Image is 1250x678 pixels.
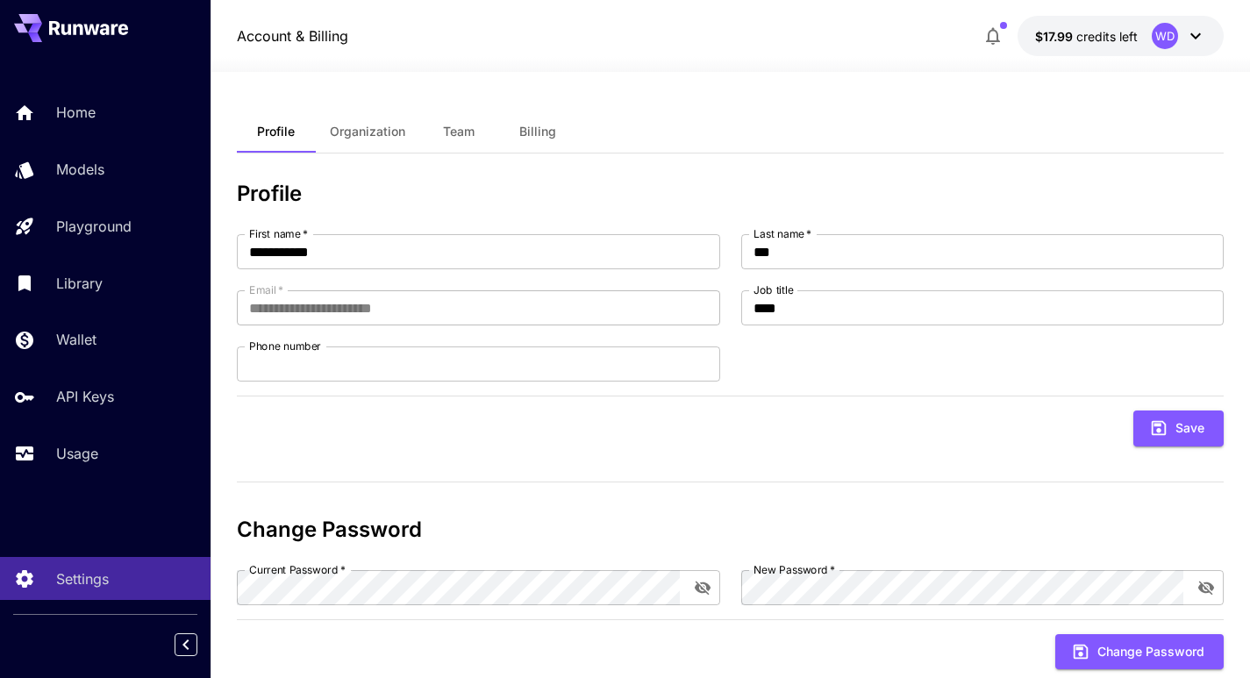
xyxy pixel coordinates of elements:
button: $17.9948WD [1018,16,1224,56]
p: Wallet [56,329,96,350]
label: Job title [754,282,794,297]
div: WD [1152,23,1178,49]
div: $17.9948 [1035,27,1138,46]
span: Billing [519,124,556,139]
label: Current Password [249,562,346,577]
label: First name [249,226,308,241]
button: Collapse sidebar [175,633,197,656]
label: Last name [754,226,811,241]
p: Library [56,273,103,294]
label: Email [249,282,283,297]
button: toggle password visibility [687,572,718,603]
button: Save [1133,410,1224,446]
div: Collapse sidebar [188,629,211,660]
span: credits left [1076,29,1138,44]
h3: Profile [237,182,1225,206]
p: Models [56,159,104,180]
p: API Keys [56,386,114,407]
p: Settings [56,568,109,589]
h3: Change Password [237,517,1225,542]
button: toggle password visibility [1190,572,1222,603]
span: $17.99 [1035,29,1076,44]
nav: breadcrumb [237,25,348,46]
button: Change Password [1055,634,1224,670]
span: Profile [257,124,295,139]
span: Organization [330,124,405,139]
label: New Password [754,562,835,577]
span: Team [443,124,475,139]
label: Phone number [249,339,321,353]
p: Playground [56,216,132,237]
a: Account & Billing [237,25,348,46]
p: Home [56,102,96,123]
p: Usage [56,443,98,464]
